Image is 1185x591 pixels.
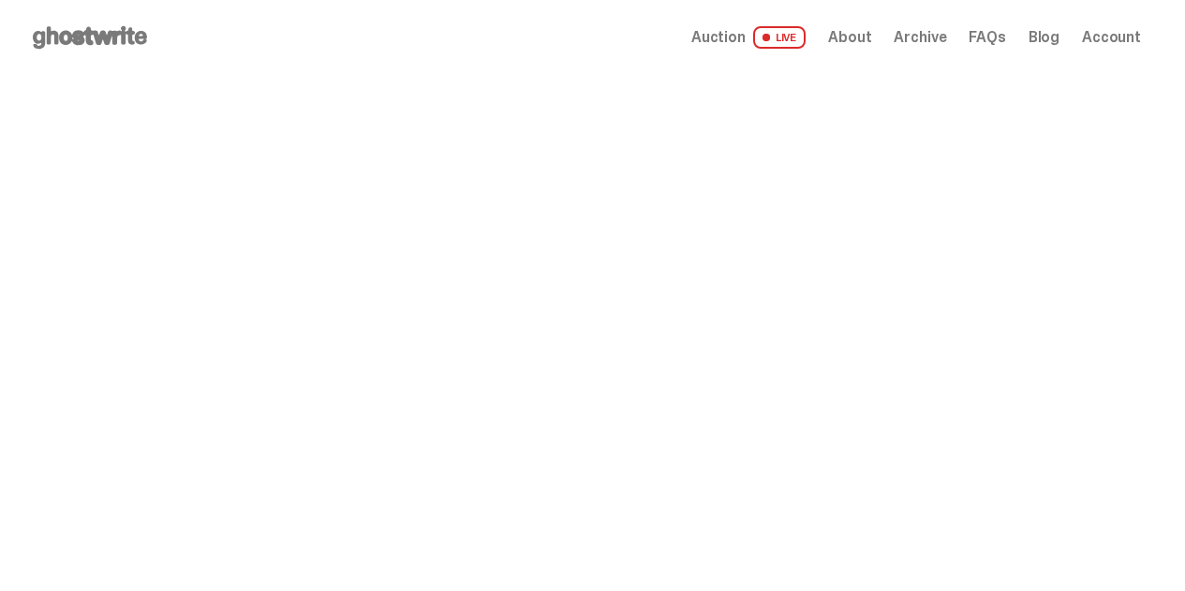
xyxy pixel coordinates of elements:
[894,30,946,45] a: Archive
[753,26,807,49] span: LIVE
[691,26,806,49] a: Auction LIVE
[1029,30,1059,45] a: Blog
[1082,30,1141,45] a: Account
[969,30,1005,45] a: FAQs
[691,30,746,45] span: Auction
[828,30,871,45] a: About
